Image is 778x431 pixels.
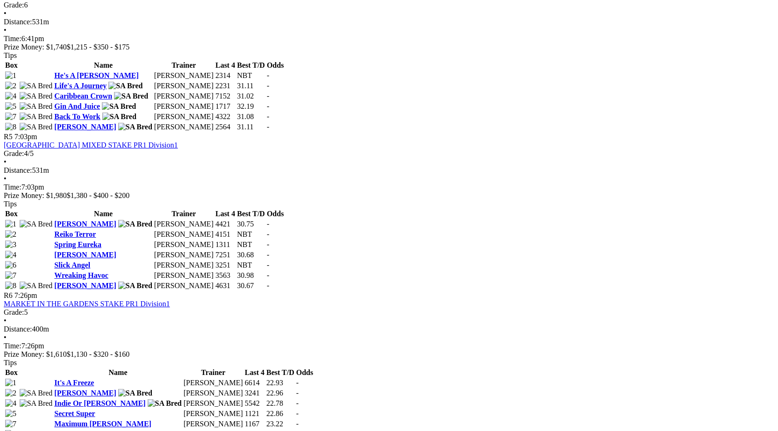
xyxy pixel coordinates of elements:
img: SA Bred [20,102,53,111]
span: • [4,9,7,17]
img: 1 [5,220,16,228]
a: Life's A Journey [54,82,107,90]
img: SA Bred [118,282,152,290]
span: R6 [4,291,13,299]
td: 1121 [244,409,265,418]
td: 22.78 [266,399,295,408]
td: 2564 [215,122,236,132]
a: Back To Work [54,113,100,120]
a: [PERSON_NAME] [54,389,116,397]
img: 2 [5,389,16,397]
td: 1167 [244,419,265,429]
td: [PERSON_NAME] [154,92,214,101]
span: Box [5,210,18,218]
td: [PERSON_NAME] [154,240,214,249]
span: Grade: [4,1,24,9]
img: 4 [5,251,16,259]
div: 531m [4,18,774,26]
a: [PERSON_NAME] [54,123,116,131]
td: [PERSON_NAME] [154,112,214,121]
td: 31.08 [236,112,265,121]
td: [PERSON_NAME] [154,250,214,260]
div: 5 [4,308,774,317]
img: SA Bred [20,113,53,121]
img: 7 [5,420,16,428]
span: - [296,420,299,428]
img: SA Bred [20,92,53,100]
img: 7 [5,113,16,121]
span: - [296,410,299,417]
a: Maximum [PERSON_NAME] [54,420,151,428]
td: 22.96 [266,389,295,398]
td: [PERSON_NAME] [154,122,214,132]
th: Name [54,209,153,219]
th: Trainer [183,368,243,377]
td: NBT [236,261,265,270]
td: [PERSON_NAME] [183,399,243,408]
span: • [4,317,7,325]
img: 2 [5,230,16,239]
img: SA Bred [20,82,53,90]
img: SA Bred [20,399,53,408]
div: Prize Money: $1,610 [4,350,774,359]
td: 30.67 [236,281,265,290]
img: 8 [5,282,16,290]
img: 4 [5,92,16,100]
span: $1,130 - $320 - $160 [67,350,130,358]
img: SA Bred [20,282,53,290]
td: 7152 [215,92,236,101]
th: Last 4 [244,368,265,377]
th: Last 4 [215,209,236,219]
span: Time: [4,342,21,350]
td: [PERSON_NAME] [154,281,214,290]
td: NBT [236,230,265,239]
a: Reiko Terror [54,230,96,238]
a: [GEOGRAPHIC_DATA] MIXED STAKE PR1 Division1 [4,141,178,149]
span: - [267,71,269,79]
td: 4151 [215,230,236,239]
img: SA Bred [102,113,136,121]
span: • [4,158,7,166]
span: - [267,230,269,238]
td: [PERSON_NAME] [154,71,214,80]
span: Tips [4,51,17,59]
span: - [267,82,269,90]
td: [PERSON_NAME] [154,102,214,111]
td: 31.11 [236,122,265,132]
div: 531m [4,166,774,175]
th: Odds [266,61,284,70]
td: [PERSON_NAME] [154,230,214,239]
td: 3241 [244,389,265,398]
div: 7:26pm [4,342,774,350]
td: 3563 [215,271,236,280]
img: SA Bred [20,220,53,228]
div: Prize Money: $1,740 [4,43,774,51]
td: 32.19 [236,102,265,111]
span: - [267,282,269,290]
span: Tips [4,359,17,367]
span: - [267,102,269,110]
a: Gin And Juice [54,102,100,110]
td: 30.68 [236,250,265,260]
span: Distance: [4,166,32,174]
a: Indie Or [PERSON_NAME] [54,399,145,407]
span: - [267,240,269,248]
div: 400m [4,325,774,333]
img: SA Bred [20,389,53,397]
a: MARKET IN THE GARDENS STAKE PR1 Division1 [4,300,170,308]
span: - [267,251,269,259]
span: Time: [4,183,21,191]
span: - [296,399,299,407]
td: 23.22 [266,419,295,429]
img: 7 [5,271,16,280]
span: - [296,389,299,397]
a: It's A Freeze [54,379,94,387]
td: 31.02 [236,92,265,101]
td: 2231 [215,81,236,91]
span: • [4,333,7,341]
img: SA Bred [108,82,143,90]
a: [PERSON_NAME] [54,251,116,259]
img: SA Bred [148,399,182,408]
span: $1,215 - $350 - $175 [67,43,130,51]
span: Grade: [4,308,24,316]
